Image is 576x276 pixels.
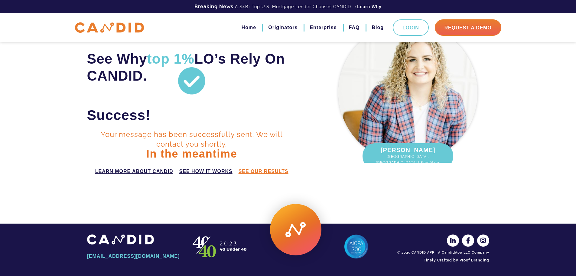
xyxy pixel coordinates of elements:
img: AICPA SOC 2 [344,234,368,259]
b: Breaking News: [194,4,235,9]
a: Request A Demo [435,19,501,36]
a: Blog [372,22,384,33]
a: FAQ [349,22,360,33]
span: [GEOGRAPHIC_DATA], [GEOGRAPHIC_DATA] | $100M/yr. [369,154,447,166]
a: learn more about candid [95,168,173,175]
a: see our results [239,168,288,175]
h2: Success! [87,67,297,124]
a: [EMAIL_ADDRESS][DOMAIN_NAME] [87,251,181,261]
a: Originators [268,22,298,33]
h3: In the meantime [87,149,297,159]
img: CANDID APP [87,234,154,244]
a: Learn Why [357,4,382,10]
img: CANDID APP [190,234,250,259]
a: Login [393,19,429,36]
h2: See Why LO’s Rely On CANDID. [87,50,297,84]
a: see how it works [179,168,233,175]
a: Enterprise [310,22,337,33]
a: Finely Crafted by Proof Branding [395,255,489,265]
div: Your message has been successfully sent. We will contact you shortly. [87,67,297,178]
span: top 1% [147,51,194,67]
a: Home [242,22,256,33]
img: CANDID APP [75,22,144,33]
div: © 2025 CANDID APP | A CandidApp LLC Company [395,250,489,255]
div: [PERSON_NAME] [363,143,453,169]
